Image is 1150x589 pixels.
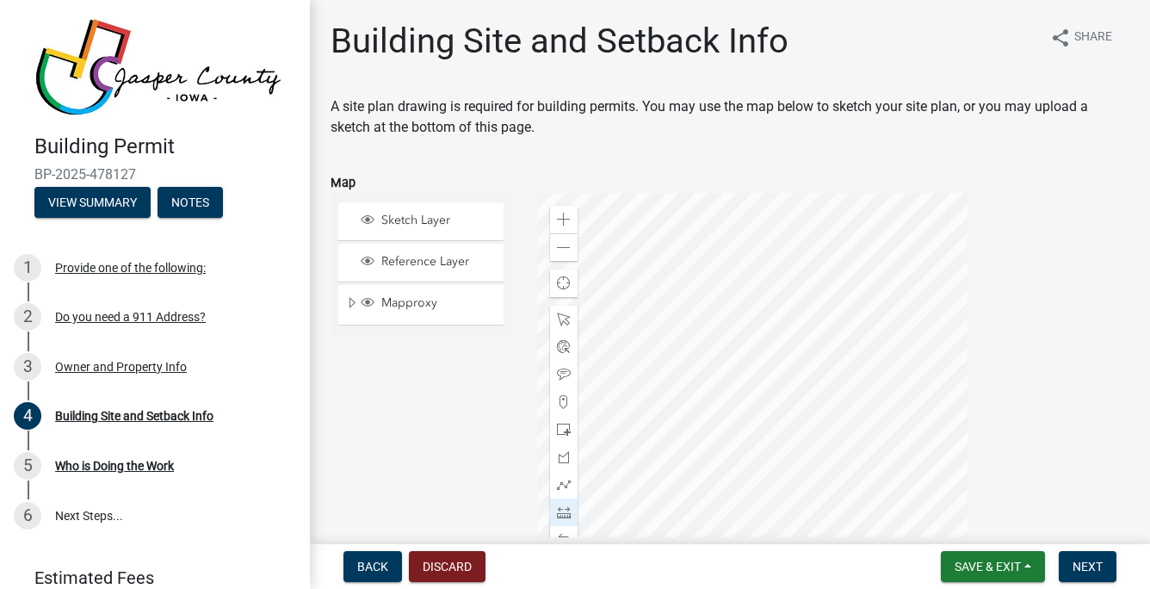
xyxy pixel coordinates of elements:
[955,560,1021,573] span: Save & Exit
[550,270,578,297] div: Find my location
[1074,28,1112,48] span: Share
[550,233,578,261] div: Zoom out
[345,295,358,313] span: Expand
[377,295,498,311] span: Mapproxy
[338,202,504,241] li: Sketch Layer
[55,460,174,472] div: Who is Doing the Work
[34,187,151,218] button: View Summary
[357,560,388,573] span: Back
[377,213,498,228] span: Sketch Layer
[55,311,206,323] div: Do you need a 911 Address?
[1073,560,1103,573] span: Next
[14,452,41,480] div: 5
[34,196,151,210] wm-modal-confirm: Summary
[409,551,485,582] button: Discard
[55,410,213,422] div: Building Site and Setback Info
[158,187,223,218] button: Notes
[358,295,498,313] div: Mapproxy
[941,551,1045,582] button: Save & Exit
[1059,551,1116,582] button: Next
[14,254,41,282] div: 1
[34,134,296,159] h4: Building Permit
[358,254,498,271] div: Reference Layer
[331,177,356,189] label: Map
[14,353,41,381] div: 3
[1036,21,1126,54] button: shareShare
[550,206,578,233] div: Zoom in
[331,96,1129,138] div: A site plan drawing is required for building permits. You may use the map below to sketch your si...
[337,198,505,330] ul: Layer List
[14,502,41,530] div: 6
[377,254,498,270] span: Reference Layer
[331,21,788,62] h1: Building Site and Setback Info
[55,361,187,373] div: Owner and Property Info
[338,244,504,282] li: Reference Layer
[1050,28,1071,48] i: share
[14,402,41,430] div: 4
[34,166,275,183] span: BP-2025-478127
[338,285,504,325] li: Mapproxy
[358,213,498,230] div: Sketch Layer
[34,18,282,116] img: Jasper County, Iowa
[55,262,206,274] div: Provide one of the following:
[158,196,223,210] wm-modal-confirm: Notes
[14,303,41,331] div: 2
[343,551,402,582] button: Back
